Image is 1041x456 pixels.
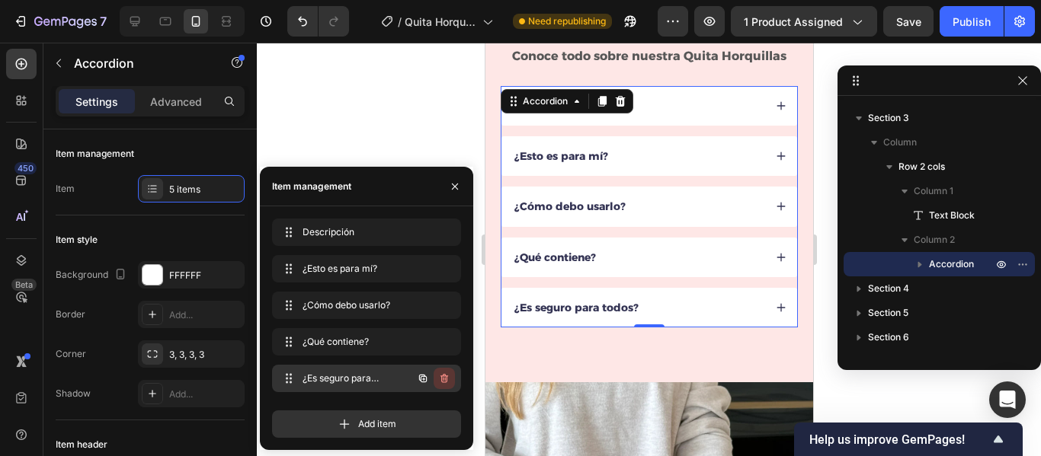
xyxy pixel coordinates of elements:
[56,387,91,400] div: Shadow
[56,308,85,321] div: Border
[940,6,1004,37] button: Publish
[303,335,424,349] span: ¿Qué contiene?
[100,12,107,30] p: 7
[989,381,1026,418] div: Open Intercom Messenger
[358,417,396,431] span: Add item
[56,265,130,285] div: Background
[169,269,241,282] div: FFFFFF
[914,183,953,199] span: Column 1
[14,162,37,174] div: 450
[287,6,349,37] div: Undo/Redo
[303,371,389,385] span: ¿Es seguro para todos?
[150,94,202,110] p: Advanced
[485,43,813,456] iframe: Design area
[303,298,424,312] span: ¿Cómo debo usarlo?
[914,232,955,247] span: Column 2
[868,305,908,320] span: Section 5
[56,182,75,196] div: Item
[809,430,1007,448] button: Show survey - Help us improve GemPages!
[169,183,241,196] div: 5 items
[169,348,241,362] div: 3, 3, 3, 3
[868,281,909,296] span: Section 4
[809,432,989,447] span: Help us improve GemPages!
[303,225,424,239] span: Descripción
[272,180,351,193] div: Item management
[303,262,424,276] span: ¿Esto es para mí?
[898,159,945,174] span: Row 2 cols
[56,147,134,161] div: Item management
[896,15,921,28] span: Save
[868,110,909,126] span: Section 3
[868,330,909,345] span: Section 6
[74,54,203,72] p: Accordion
[929,208,975,223] span: Text Block
[75,94,118,110] p: Settings
[405,14,476,30] span: Quita Horquillas Moula
[883,135,917,150] span: Column
[6,6,114,37] button: 7
[11,279,37,291] div: Beta
[398,14,402,30] span: /
[744,14,843,30] span: 1 product assigned
[56,233,98,247] div: Item style
[953,14,991,30] div: Publish
[731,6,877,37] button: 1 product assigned
[883,6,934,37] button: Save
[528,14,606,28] span: Need republishing
[56,347,86,361] div: Corner
[929,257,974,272] span: Accordion
[169,387,241,401] div: Add...
[169,308,241,322] div: Add...
[56,438,107,451] div: Item header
